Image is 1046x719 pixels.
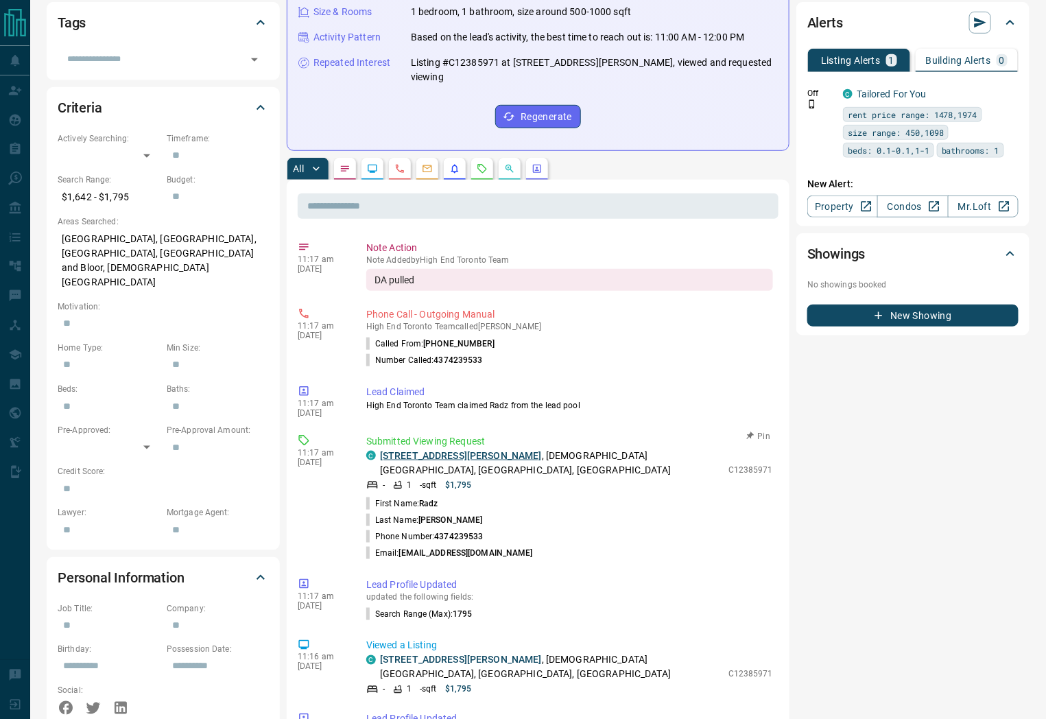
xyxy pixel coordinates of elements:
button: Pin [739,430,778,443]
p: Size & Rooms [313,5,372,19]
a: [STREET_ADDRESS][PERSON_NAME] [380,655,542,665]
p: - sqft [420,479,437,491]
p: Phone Call - Outgoing Manual [366,307,773,322]
p: Timeframe: [167,132,269,145]
p: 11:17 am [298,448,346,458]
p: New Alert: [807,177,1019,191]
a: Tailored For You [857,89,927,99]
p: Lead Claimed [366,385,773,399]
p: - [383,683,385,696]
p: 1 [407,683,412,696]
h2: Alerts [807,12,843,34]
div: DA pulled [366,269,773,291]
p: C12385971 [728,668,773,681]
p: 1 [889,56,894,65]
a: Property [807,196,878,217]
button: Regenerate [495,105,581,128]
p: [DATE] [298,408,346,418]
p: Job Title: [58,602,160,615]
p: 1 [407,479,412,491]
p: Pre-Approval Amount: [167,424,269,436]
p: Search Range: [58,174,160,186]
p: Motivation: [58,300,269,313]
p: Possession Date: [167,644,269,656]
p: Repeated Interest [313,56,390,70]
span: bathrooms: 1 [942,143,999,157]
p: Building Alerts [926,56,991,65]
p: Baths: [167,383,269,395]
p: [DATE] [298,601,346,611]
p: All [293,164,304,174]
svg: Notes [340,163,350,174]
span: size range: 450,1098 [848,126,944,139]
p: $1,795 [445,479,472,491]
p: Email: [366,547,533,559]
p: Areas Searched: [58,215,269,228]
p: [DATE] [298,264,346,274]
p: [DATE] [298,458,346,467]
p: Note Added by High End Toronto Team [366,255,773,265]
p: Phone Number: [366,530,484,543]
span: rent price range: 1478,1974 [848,108,977,121]
p: Called From: [366,338,495,350]
p: Pre-Approved: [58,424,160,436]
div: Tags [58,6,269,39]
div: Personal Information [58,561,269,594]
svg: Lead Browsing Activity [367,163,378,174]
span: beds: 0.1-0.1,1-1 [848,143,929,157]
p: Submitted Viewing Request [366,434,773,449]
p: 1 bedroom, 1 bathroom, size around 500-1000 sqft [411,5,631,19]
span: 1795 [453,609,472,619]
p: High End Toronto Team claimed Radz from the lead pool [366,399,773,412]
div: condos.ca [366,451,376,460]
svg: Opportunities [504,163,515,174]
h2: Tags [58,12,86,34]
p: - [383,479,385,491]
p: Company: [167,602,269,615]
p: Based on the lead's activity, the best time to reach out is: 11:00 AM - 12:00 PM [411,30,745,45]
p: 0 [999,56,1005,65]
button: New Showing [807,305,1019,327]
svg: Listing Alerts [449,163,460,174]
p: Budget: [167,174,269,186]
p: Off [807,87,835,99]
p: Listing Alerts [821,56,881,65]
p: [GEOGRAPHIC_DATA], [GEOGRAPHIC_DATA], [GEOGRAPHIC_DATA], [GEOGRAPHIC_DATA] and Bloor, [DEMOGRAPHI... [58,228,269,294]
div: Criteria [58,91,269,124]
p: 11:17 am [298,255,346,264]
p: Number Called: [366,354,483,366]
p: First Name: [366,497,438,510]
h2: Showings [807,243,866,265]
p: Listing #C12385971 at [STREET_ADDRESS][PERSON_NAME], viewed and requested viewing [411,56,778,84]
p: Home Type: [58,342,160,354]
svg: Calls [394,163,405,174]
p: 11:17 am [298,591,346,601]
div: Alerts [807,6,1019,39]
p: [DATE] [298,331,346,340]
p: 11:16 am [298,652,346,662]
p: Credit Score: [58,465,269,478]
p: [DATE] [298,662,346,672]
span: 4374239533 [434,532,483,541]
p: Beds: [58,383,160,395]
span: [PERSON_NAME] [418,515,482,525]
svg: Requests [477,163,488,174]
svg: Emails [422,163,433,174]
p: Note Action [366,241,773,255]
span: Radz [419,499,438,508]
p: Social: [58,685,160,697]
svg: Agent Actions [532,163,543,174]
a: [STREET_ADDRESS][PERSON_NAME] [380,450,542,461]
p: 11:17 am [298,399,346,408]
p: C12385971 [728,464,773,476]
p: $1,795 [445,683,472,696]
span: [PHONE_NUMBER] [423,339,495,349]
a: Mr.Loft [948,196,1019,217]
p: High End Toronto Team called [PERSON_NAME] [366,322,773,331]
p: , [DEMOGRAPHIC_DATA][GEOGRAPHIC_DATA], [GEOGRAPHIC_DATA], [GEOGRAPHIC_DATA] [380,449,722,478]
p: Actively Searching: [58,132,160,145]
svg: Push Notification Only [807,99,817,109]
p: Last Name: [366,514,483,526]
p: $1,642 - $1,795 [58,186,160,209]
p: Search Range (Max) : [366,608,473,620]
